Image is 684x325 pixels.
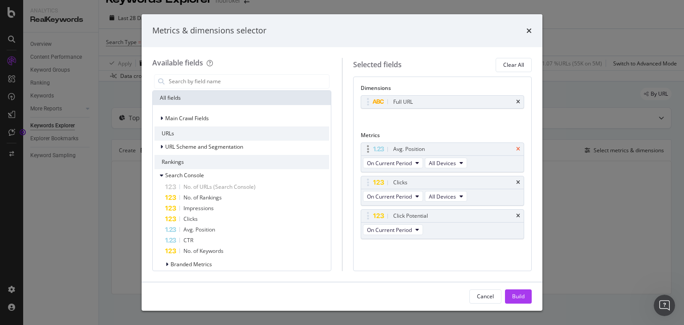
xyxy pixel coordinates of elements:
[43,4,101,11] h1: [PERSON_NAME]
[363,191,423,202] button: On Current Period
[7,70,171,175] div: Laura says…
[14,257,21,264] button: Emoji picker
[8,238,171,253] textarea: Message…
[165,171,204,179] span: Search Console
[393,178,407,187] div: Clicks
[367,193,412,200] span: On Current Period
[165,114,209,122] span: Main Crawl Fields
[393,211,428,220] div: Click Potential
[183,247,224,255] span: No. of Keywords
[14,89,139,150] div: Welcome to Botify chat support! Have a question? Reply to this message and our team will get back...
[183,194,222,201] span: No. of Rankings
[361,131,525,142] div: Metrics
[165,143,243,150] span: URL Scheme and Segmentation
[43,11,82,20] p: Active [DATE]
[361,95,525,109] div: Full URLtimes
[153,253,167,268] button: Send a message…
[503,61,524,69] div: Clear All
[393,145,425,154] div: Avg. Position
[155,126,329,141] div: URLs
[42,257,49,264] button: Upload attachment
[153,91,331,105] div: All fields
[171,260,212,268] span: Branded Metrics
[361,209,525,239] div: Click PotentialtimesOn Current Period
[516,99,520,105] div: times
[155,155,329,169] div: Rankings
[477,292,494,300] div: Cancel
[183,236,193,244] span: CTR
[469,289,501,304] button: Cancel
[353,60,402,70] div: Selected fields
[516,180,520,185] div: times
[6,4,23,20] button: go back
[516,146,520,152] div: times
[654,295,675,316] iframe: Intercom live chat
[512,292,525,300] div: Build
[496,58,532,72] button: Clear All
[142,14,542,311] div: modal
[516,213,520,219] div: times
[183,204,214,212] span: Impressions
[14,157,84,162] div: [PERSON_NAME] • 4h ago
[183,226,215,233] span: Avg. Position
[183,183,256,191] span: No. of URLs (Search Console)
[367,226,412,234] span: On Current Period
[526,25,532,37] div: times
[505,289,532,304] button: Build
[393,97,413,106] div: Full URL
[14,75,139,84] div: Hi [PERSON_NAME]! 👋
[361,84,525,95] div: Dimensions
[429,159,456,167] span: All Devices
[361,176,525,206] div: ClickstimesOn Current PeriodAll Devices
[367,159,412,167] span: On Current Period
[7,70,146,155] div: Hi [PERSON_NAME]! 👋Welcome to Botify chat support!Have a question? Reply to this message and our ...
[28,257,35,264] button: Gif picker
[152,58,203,68] div: Available fields
[429,193,456,200] span: All Devices
[156,4,172,20] div: Close
[425,191,467,202] button: All Devices
[363,224,423,235] button: On Current Period
[425,158,467,168] button: All Devices
[183,215,198,223] span: Clicks
[152,25,266,37] div: Metrics & dimensions selector
[168,75,329,88] input: Search by field name
[361,142,525,172] div: Avg. PositiontimesOn Current PeriodAll Devices
[57,257,64,264] button: Start recording
[363,158,423,168] button: On Current Period
[139,4,156,20] button: Home
[25,5,40,19] img: Profile image for Laura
